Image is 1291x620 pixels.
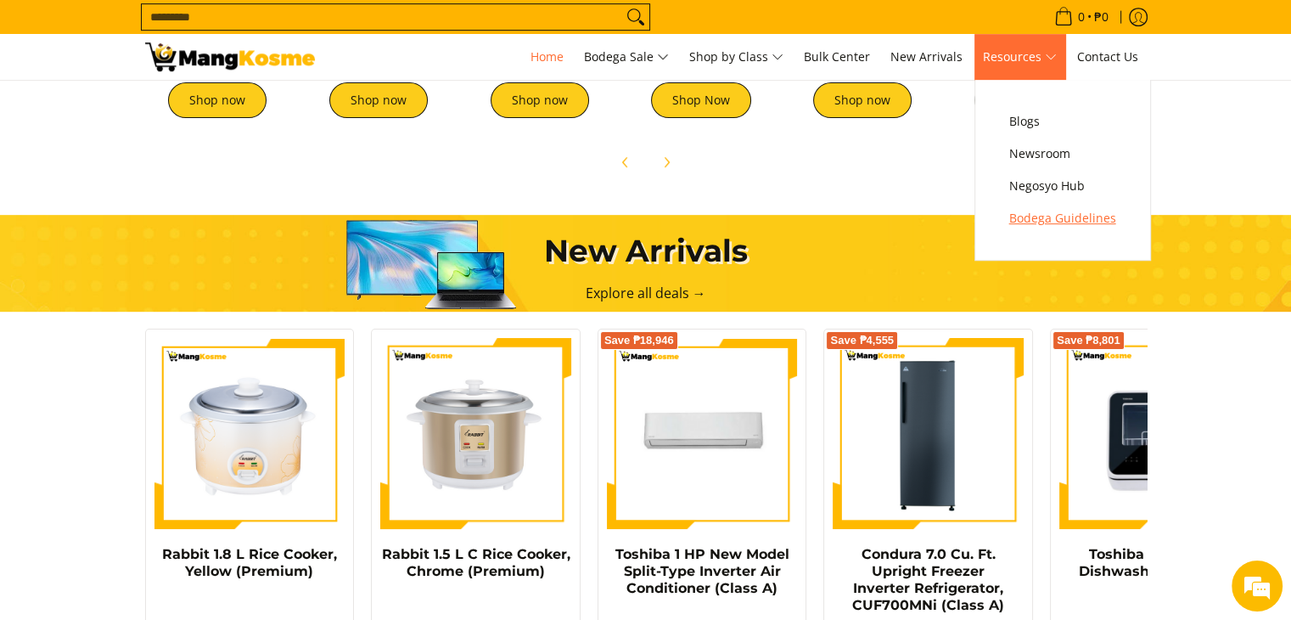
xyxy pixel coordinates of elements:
[648,144,685,181] button: Next
[8,428,323,488] textarea: Type your message and hit 'Enter'
[833,338,1024,529] img: Condura 7.0 Cu. Ft. Upright Freezer Inverter Refrigerator, CUF700MNi (Class A)
[607,338,798,529] img: Toshiba 1 HP New Model Split-Type Inverter Air Conditioner (Class A)
[1001,105,1125,138] a: Blogs
[98,196,234,368] span: We're online!
[1001,170,1125,202] a: Negosyo Hub
[329,82,428,118] a: Shop now
[795,34,878,80] a: Bulk Center
[882,34,971,80] a: New Arrivals
[1001,138,1125,170] a: Newsroom
[1001,202,1125,234] a: Bodega Guidelines
[622,4,649,30] button: Search
[1075,11,1087,23] span: 0
[575,34,677,80] a: Bodega Sale
[607,144,644,181] button: Previous
[651,82,751,118] a: Shop Now
[852,546,1004,613] a: Condura 7.0 Cu. Ft. Upright Freezer Inverter Refrigerator, CUF700MNi (Class A)
[168,82,267,118] a: Shop now
[491,82,589,118] a: Shop now
[1009,208,1116,229] span: Bodega Guidelines
[804,48,870,65] span: Bulk Center
[974,34,1065,80] a: Resources
[162,546,337,579] a: Rabbit 1.8 L Rice Cooker, Yellow (Premium)
[1057,335,1120,346] span: Save ₱8,801
[604,335,674,346] span: Save ₱18,946
[813,82,912,118] a: Shop now
[1077,48,1138,65] span: Contact Us
[380,338,571,529] img: https://mangkosme.com/products/rabbit-1-5-l-c-rice-cooker-chrome-class-a
[1009,176,1116,197] span: Negosyo Hub
[983,47,1057,68] span: Resources
[584,47,669,68] span: Bodega Sale
[1069,34,1147,80] a: Contact Us
[681,34,792,80] a: Shop by Class
[1092,11,1111,23] span: ₱0
[332,34,1147,80] nav: Main Menu
[1079,546,1231,579] a: Toshiba Mini 4-Set Dishwasher (Class A)
[278,8,319,49] div: Minimize live chat window
[689,47,783,68] span: Shop by Class
[145,42,315,71] img: Mang Kosme: Your Home Appliances Warehouse Sale Partner!
[1059,338,1250,529] img: Toshiba Mini 4-Set Dishwasher (Class A)
[88,95,285,117] div: Chat with us now
[615,546,789,596] a: Toshiba 1 HP New Model Split-Type Inverter Air Conditioner (Class A)
[586,284,706,302] a: Explore all deals →
[530,48,564,65] span: Home
[1049,8,1114,26] span: •
[830,335,894,346] span: Save ₱4,555
[890,48,963,65] span: New Arrivals
[522,34,572,80] a: Home
[1009,111,1116,132] span: Blogs
[154,338,345,529] img: https://mangkosme.com/products/rabbit-1-8-l-rice-cooker-yellow-class-a
[1009,144,1116,165] span: Newsroom
[381,546,570,579] a: Rabbit 1.5 L C Rice Cooker, Chrome (Premium)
